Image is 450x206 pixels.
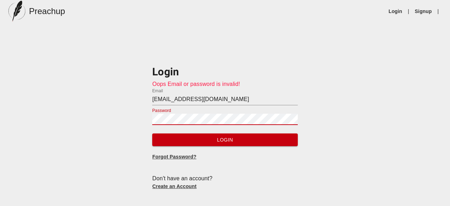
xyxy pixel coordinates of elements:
[435,8,442,15] li: |
[29,6,65,17] h5: Preachup
[152,154,196,160] a: Forgot Password?
[415,8,432,15] a: Signup
[415,171,442,198] iframe: Drift Widget Chat Controller
[158,136,292,144] span: Login
[152,80,297,88] p: Oops Email or password is invalid!
[152,108,171,113] label: Password
[8,1,25,22] img: preachup-logo.png
[405,8,412,15] li: |
[152,133,297,146] button: Login
[152,65,297,80] h3: Login
[152,183,197,189] a: Create an Account
[152,174,297,183] div: Don't have an account?
[388,8,402,15] a: Login
[152,89,163,93] label: Email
